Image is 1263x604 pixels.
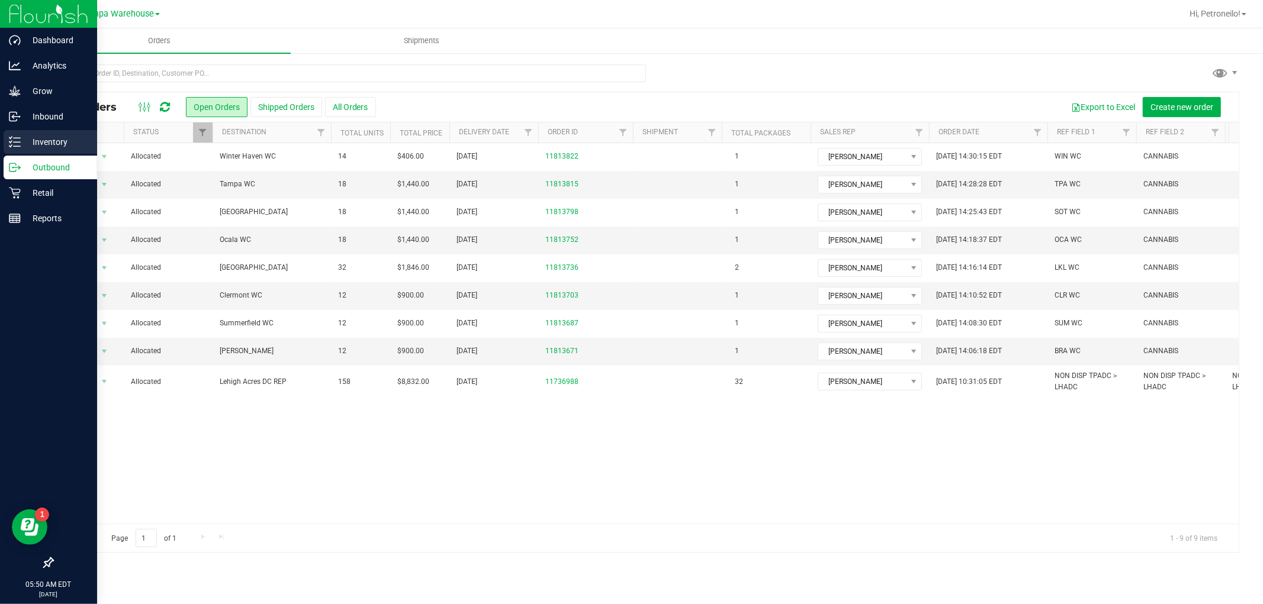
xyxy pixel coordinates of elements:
a: Filter [311,122,331,143]
a: Order Date [939,128,979,136]
span: [DATE] 14:25:43 EDT [936,206,1002,218]
span: select [97,288,112,304]
a: Destination [222,128,266,136]
span: 12 [338,290,346,301]
span: [GEOGRAPHIC_DATA] [220,262,324,273]
span: 18 [338,206,346,218]
a: Filter [1028,122,1047,143]
span: [PERSON_NAME] [818,315,907,332]
span: [DATE] 14:18:37 EDT [936,234,1002,246]
a: 11736988 [545,376,579,387]
span: [DATE] 14:08:30 EDT [936,318,1002,329]
a: Filter [910,122,929,143]
span: 12 [338,318,346,329]
span: $1,440.00 [397,206,429,218]
p: Retail [21,186,92,200]
span: [DATE] [457,206,477,218]
span: CANNABIS [1143,262,1178,273]
a: Filter [613,122,633,143]
span: SUM WC [1055,318,1082,329]
span: [DATE] [457,234,477,246]
span: $900.00 [397,290,424,301]
a: Status [133,128,159,136]
span: 1 - 9 of 9 items [1161,529,1227,547]
p: Analytics [21,59,92,73]
inline-svg: Reports [9,212,21,224]
span: Lehigh Acres DC REP [220,376,324,387]
span: Create new order [1150,102,1213,112]
span: [DATE] 10:31:05 EDT [936,376,1002,387]
span: [DATE] 14:10:52 EDT [936,290,1002,301]
a: Total Price [400,129,442,137]
span: [PERSON_NAME] [818,204,907,221]
span: $1,440.00 [397,179,429,190]
span: 2 [729,259,745,276]
span: select [97,204,112,221]
span: [PERSON_NAME] [818,343,907,360]
a: Total Units [340,129,384,137]
span: Tampa WC [220,179,324,190]
p: Dashboard [21,33,92,47]
span: CANNABIS [1143,179,1178,190]
a: 11813687 [545,318,579,329]
span: [DATE] 14:28:28 EDT [936,179,1002,190]
span: select [97,176,112,193]
button: Open Orders [186,97,248,117]
inline-svg: Inbound [9,111,21,122]
span: 32 [338,262,346,273]
span: 18 [338,234,346,246]
span: Allocated [131,262,205,273]
span: [DATE] [457,290,477,301]
span: select [97,260,112,276]
span: $8,832.00 [397,376,429,387]
a: Shipments [291,28,553,53]
inline-svg: Analytics [9,60,21,72]
a: 11813736 [545,262,579,273]
p: Reports [21,211,92,225]
inline-svg: Retail [9,187,21,199]
span: select [97,343,112,360]
button: Create new order [1143,97,1221,117]
span: [DATE] 14:30:15 EDT [936,151,1002,162]
span: Allocated [131,290,205,301]
span: select [97,232,112,248]
span: select [97,373,112,390]
inline-svg: Dashboard [9,34,21,46]
span: 1 [729,231,745,248]
span: select [97,315,112,332]
span: [PERSON_NAME] [220,345,324,357]
span: Tampa Warehouse [82,9,154,19]
span: [DATE] 14:06:18 EDT [936,345,1002,357]
a: Ref Field 1 [1057,128,1095,136]
a: 11813815 [545,179,579,190]
p: Inventory [21,135,92,149]
a: Filter [1117,122,1136,143]
a: Ref Field 2 [1146,128,1184,136]
span: [DATE] [457,262,477,273]
span: 14 [338,151,346,162]
a: Filter [519,122,538,143]
span: 158 [338,376,351,387]
span: CLR WC [1055,290,1080,301]
span: Hi, Petroneilo! [1190,9,1240,18]
span: Summerfield WC [220,318,324,329]
span: [PERSON_NAME] [818,288,907,304]
span: WIN WC [1055,151,1081,162]
a: Order ID [548,128,578,136]
a: Sales Rep [820,128,856,136]
inline-svg: Outbound [9,162,21,173]
span: Ocala WC [220,234,324,246]
input: Search Order ID, Destination, Customer PO... [52,64,646,82]
inline-svg: Grow [9,85,21,97]
span: NON DISP TPADC > LHADC [1055,370,1129,393]
span: [DATE] [457,179,477,190]
button: All Orders [325,97,376,117]
p: Inbound [21,109,92,124]
span: [DATE] [457,151,477,162]
span: Winter Haven WC [220,151,324,162]
span: $406.00 [397,151,424,162]
a: Total Packages [731,129,790,137]
span: $900.00 [397,345,424,357]
span: Allocated [131,318,205,329]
